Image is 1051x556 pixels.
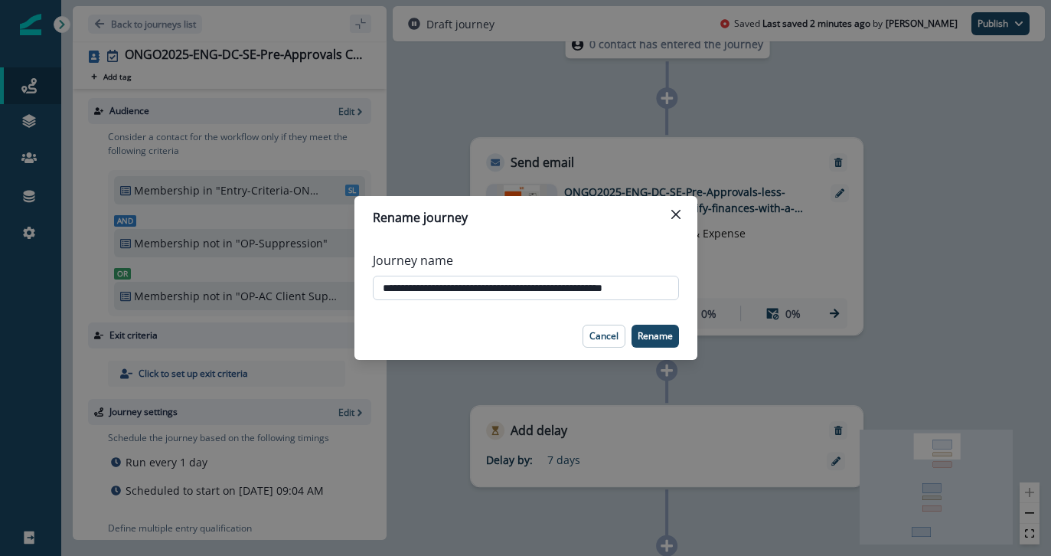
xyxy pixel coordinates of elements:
button: Rename [632,325,679,348]
p: Rename journey [373,208,468,227]
p: Rename [638,331,673,342]
button: Cancel [583,325,625,348]
p: Cancel [589,331,619,342]
button: Close [664,202,688,227]
p: Journey name [373,251,453,270]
